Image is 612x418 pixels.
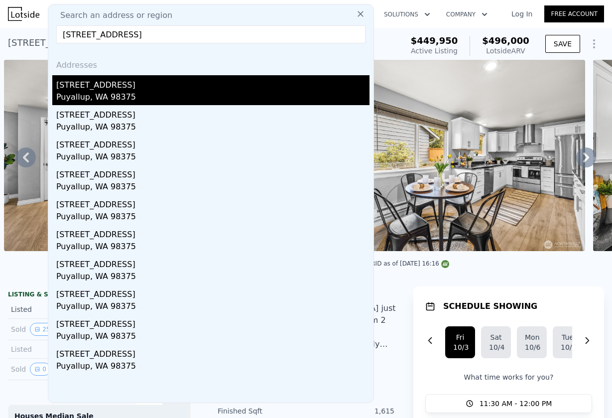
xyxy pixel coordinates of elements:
[561,332,575,342] div: Tue
[56,121,369,135] div: Puyallup, WA 98375
[56,330,369,344] div: Puyallup, WA 98375
[499,9,544,19] a: Log In
[489,332,503,342] div: Sat
[56,151,369,165] div: Puyallup, WA 98375
[56,25,366,43] input: Enter an address, city, region, neighborhood or zip code
[56,135,369,151] div: [STREET_ADDRESS]
[56,300,369,314] div: Puyallup, WA 98375
[453,342,467,352] div: 10/3
[8,7,39,21] img: Lotside
[56,105,369,121] div: [STREET_ADDRESS]
[56,314,369,330] div: [STREET_ADDRESS]
[411,35,458,46] span: $449,950
[56,181,369,195] div: Puyallup, WA 98375
[411,47,458,55] span: Active Listing
[11,304,92,314] div: Listed
[56,241,369,255] div: Puyallup, WA 98375
[8,290,191,300] div: LISTING & SALE HISTORY
[11,344,92,354] div: Listed
[56,271,369,284] div: Puyallup, WA 98375
[545,35,580,53] button: SAVE
[306,406,395,416] div: 1,615
[56,360,369,374] div: Puyallup, WA 98375
[56,255,369,271] div: [STREET_ADDRESS]
[30,363,51,376] button: View historical data
[11,323,92,336] div: Sold
[30,323,54,336] button: View historical data
[425,372,592,382] p: What time works for you?
[453,332,467,342] div: Fri
[517,326,547,358] button: Mon10/6
[8,36,188,50] div: [STREET_ADDRESS] , Tacoma , WA 98404
[56,225,369,241] div: [STREET_ADDRESS]
[11,363,92,376] div: Sold
[56,91,369,105] div: Puyallup, WA 98375
[56,195,369,211] div: [STREET_ADDRESS]
[525,332,539,342] div: Mon
[481,326,511,358] button: Sat10/4
[376,5,438,23] button: Solutions
[561,342,575,352] div: 10/7
[438,5,495,23] button: Company
[480,399,552,409] span: 11:30 AM - 12:00 PM
[544,5,604,22] a: Free Account
[56,284,369,300] div: [STREET_ADDRESS]
[56,165,369,181] div: [STREET_ADDRESS]
[525,342,539,352] div: 10/6
[441,260,449,268] img: NWMLS Logo
[482,46,529,56] div: Lotside ARV
[56,344,369,360] div: [STREET_ADDRESS]
[4,60,291,251] img: Sale: 169815472 Parcel: 100624485
[443,300,537,312] h1: SCHEDULE SHOWING
[584,34,604,54] button: Show Options
[56,75,369,91] div: [STREET_ADDRESS]
[489,342,503,352] div: 10/4
[425,394,592,413] button: 11:30 AM - 12:00 PM
[298,60,585,251] img: Sale: 169815472 Parcel: 100624485
[52,9,172,21] span: Search an address or region
[482,35,529,46] span: $496,000
[52,51,369,75] div: Addresses
[218,406,306,416] div: Finished Sqft
[445,326,475,358] button: Fri10/3
[56,211,369,225] div: Puyallup, WA 98375
[553,326,583,358] button: Tue10/7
